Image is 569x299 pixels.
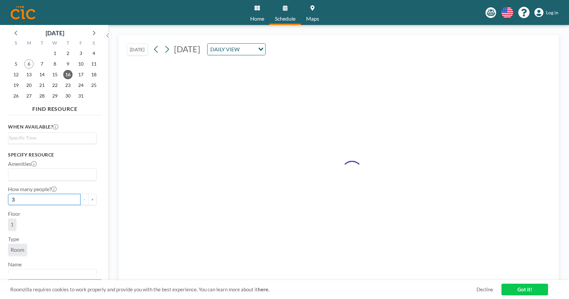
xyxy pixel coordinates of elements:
[37,59,47,69] span: Tuesday, October 7, 2025
[63,59,73,69] span: Thursday, October 9, 2025
[50,91,60,101] span: Wednesday, October 29, 2025
[89,194,96,205] button: +
[174,44,200,54] span: [DATE]
[501,284,548,295] a: Got it!
[24,70,34,79] span: Monday, October 13, 2025
[8,169,96,180] div: Search for option
[76,70,86,79] span: Friday, October 17, 2025
[24,91,34,101] span: Monday, October 27, 2025
[37,91,47,101] span: Tuesday, October 28, 2025
[258,286,269,292] a: here.
[37,81,47,90] span: Tuesday, October 21, 2025
[9,134,93,142] input: Search for option
[476,286,493,293] a: Decline
[23,39,36,48] div: M
[8,133,96,143] div: Search for option
[11,70,21,79] span: Sunday, October 12, 2025
[89,70,98,79] span: Saturday, October 18, 2025
[50,70,60,79] span: Wednesday, October 15, 2025
[8,261,22,268] label: Name
[8,279,102,291] button: Clear all filters
[11,246,24,253] span: Room
[89,49,98,58] span: Saturday, October 4, 2025
[534,8,558,17] a: Log in
[209,45,241,54] span: DAILY VIEW
[8,236,19,242] label: Type
[8,103,102,112] h4: FIND RESOURCE
[81,194,89,205] button: -
[275,16,295,21] span: Schedule
[8,152,96,158] h3: Specify resource
[87,39,100,48] div: S
[63,91,73,101] span: Thursday, October 30, 2025
[89,59,98,69] span: Saturday, October 11, 2025
[74,39,87,48] div: F
[37,70,47,79] span: Tuesday, October 14, 2025
[8,160,37,167] label: Amenities
[127,44,148,55] button: [DATE]
[208,44,265,55] div: Search for option
[24,59,34,69] span: Monday, October 6, 2025
[63,70,73,79] span: Thursday, October 16, 2025
[76,91,86,101] span: Friday, October 31, 2025
[50,49,60,58] span: Wednesday, October 1, 2025
[10,39,23,48] div: S
[10,286,476,293] span: Roomzilla requires cookies to work properly and provide you with the best experience. You can lea...
[9,170,93,179] input: Search for option
[24,81,34,90] span: Monday, October 20, 2025
[89,81,98,90] span: Saturday, October 25, 2025
[50,81,60,90] span: Wednesday, October 22, 2025
[76,81,86,90] span: Friday, October 24, 2025
[46,28,64,38] div: [DATE]
[11,59,21,69] span: Sunday, October 5, 2025
[9,271,93,279] input: Search for option
[546,10,558,16] span: Log in
[63,49,73,58] span: Thursday, October 2, 2025
[8,269,96,281] div: Search for option
[76,59,86,69] span: Friday, October 10, 2025
[8,186,57,192] label: How many people?
[36,39,49,48] div: T
[242,45,254,54] input: Search for option
[8,210,20,217] label: Floor
[11,91,21,101] span: Sunday, October 26, 2025
[11,81,21,90] span: Sunday, October 19, 2025
[11,6,35,19] img: organization-logo
[61,39,74,48] div: T
[306,16,319,21] span: Maps
[50,59,60,69] span: Wednesday, October 8, 2025
[63,81,73,90] span: Thursday, October 23, 2025
[49,39,62,48] div: W
[76,49,86,58] span: Friday, October 3, 2025
[11,221,14,227] span: 1
[250,16,264,21] span: Home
